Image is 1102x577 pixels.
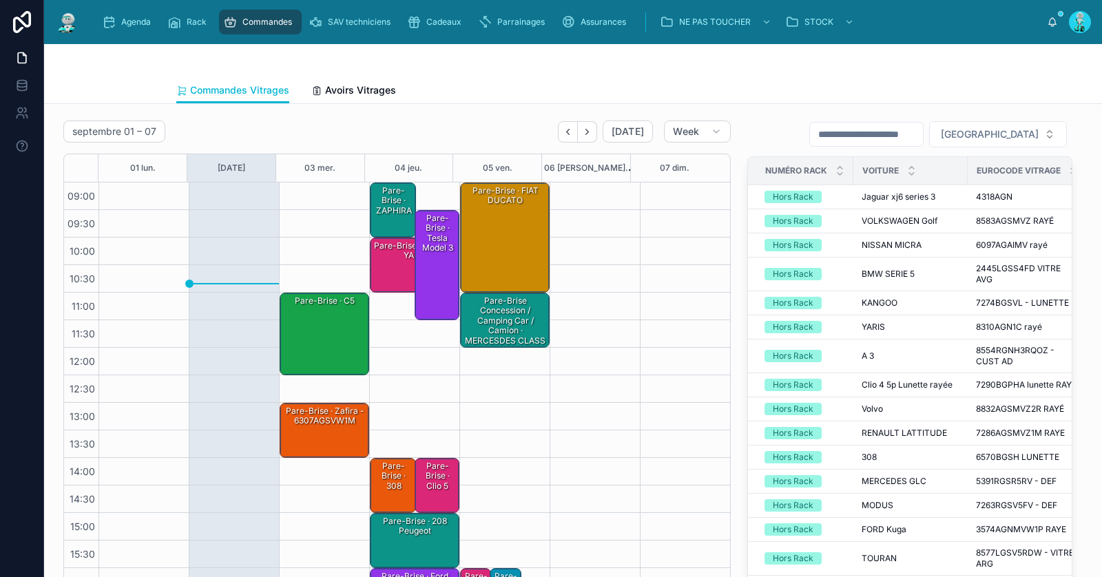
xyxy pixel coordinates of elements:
a: 308 [862,452,959,463]
span: 14:30 [66,493,98,505]
span: BMW SERIE 5 [862,269,915,280]
button: 07 dim. [660,154,689,182]
a: 8577LGSV5RDW - VITRE ARG [976,547,1079,569]
span: Commandes Vitrages [190,83,289,97]
span: Voiture [862,165,899,176]
a: 7286AGSMVZ1M RAYE [976,428,1079,439]
div: Hors Rack [773,215,813,227]
div: Pare-Brise · FIAT DUCATO [461,183,549,292]
span: FORD Kuga [862,524,906,535]
button: [DATE] [603,120,653,143]
a: RENAULT LATTITUDE [862,428,959,439]
span: YARIS [862,322,885,333]
button: Week [664,120,730,143]
a: Parrainages [474,10,554,34]
div: Hors Rack [773,268,813,280]
div: Pare-Brise · TOYATO YARIS [373,240,458,262]
a: 2445LGSS4FD VITRE AVG [976,263,1079,285]
span: 11:00 [68,300,98,312]
div: Pare-Brise · zafira - 6307AGSVW1M [280,403,368,457]
button: 01 lun. [130,154,156,182]
div: Pare-Brise · clio 5 [415,459,459,512]
span: 7263RGSV5FV - DEF [976,500,1057,511]
span: 5391RGSR5RV - DEF [976,476,1057,487]
span: 09:30 [64,218,98,229]
a: 8310AGN1C rayé [976,322,1079,333]
span: NE PAS TOUCHER [679,17,751,28]
a: Avoirs Vitrages [311,78,396,105]
a: Hors Rack [765,215,845,227]
a: Hors Rack [765,403,845,415]
a: Hors Rack [765,321,845,333]
div: Pare-Brise · FIAT DUCATO [463,185,548,207]
button: [DATE] [218,154,245,182]
span: 308 [862,452,877,463]
a: Hors Rack [765,239,845,251]
span: 6570BGSH LUNETTE [976,452,1059,463]
div: Pare-Brise · 208 Peugeot [373,515,458,538]
a: Hors Rack [765,379,845,391]
div: Hors Rack [773,451,813,463]
span: KANGOO [862,297,897,308]
div: Hors Rack [773,427,813,439]
a: Commandes Vitrages [176,78,289,104]
a: Rack [163,10,216,34]
div: Pare-Brise Concession / Camping Car / Camion · MERCESDES CLASS A - 5381LYPH5RVWZ1M [461,293,549,347]
a: Agenda [98,10,160,34]
div: Hors Rack [773,350,813,362]
span: 12:30 [66,383,98,395]
span: RENAULT LATTITUDE [862,428,947,439]
div: Pare-Brise · ZAPHIRA [373,185,415,217]
a: Hors Rack [765,451,845,463]
span: Agenda [121,17,151,28]
a: FORD Kuga [862,524,959,535]
span: 7286AGSMVZ1M RAYE [976,428,1065,439]
span: 8554RGNH3RQOZ - CUST AD [976,345,1079,367]
div: Pare-Brise · ZAPHIRA [371,183,416,237]
span: 13:30 [66,438,98,450]
a: MODUS [862,500,959,511]
a: Hors Rack [765,523,845,536]
span: Volvo [862,403,883,415]
span: SAV techniciens [328,17,391,28]
span: 10:00 [66,245,98,257]
span: Rack [187,17,207,28]
span: 8583AGSMVZ RAYÉ [976,216,1054,227]
a: Assurances [557,10,636,34]
div: Pare-Brise · Tesla model 3 [415,211,459,319]
span: 7290BGPHA lunette RAYÉ [976,379,1077,390]
button: Back [558,121,578,143]
div: Pare-Brise · TOYATO YARIS [371,238,459,292]
a: 4318AGN [976,191,1079,202]
img: App logo [55,11,80,33]
div: Hors Rack [773,552,813,565]
a: A 3 [862,350,959,361]
a: Clio 4 5p Lunette rayée [862,379,959,390]
span: MODUS [862,500,893,511]
div: Hors Rack [773,499,813,512]
span: Week [673,125,699,138]
button: 05 ven. [483,154,512,182]
div: Hors Rack [773,321,813,333]
span: 14:00 [66,465,98,477]
div: Pare-Brise · 208 Peugeot [371,514,459,567]
a: 8832AGSMVZ2R RAYÉ [976,403,1079,415]
button: 04 jeu. [395,154,422,182]
div: scrollable content [91,7,1047,37]
div: Hors Rack [773,297,813,309]
a: Hors Rack [765,191,845,203]
a: KANGOO [862,297,959,308]
span: 09:00 [64,190,98,202]
button: 03 mer. [304,154,335,182]
a: NISSAN MICRA [862,240,959,251]
span: Avoirs Vitrages [325,83,396,97]
a: 8583AGSMVZ RAYÉ [976,216,1079,227]
a: TOURAN [862,553,959,564]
